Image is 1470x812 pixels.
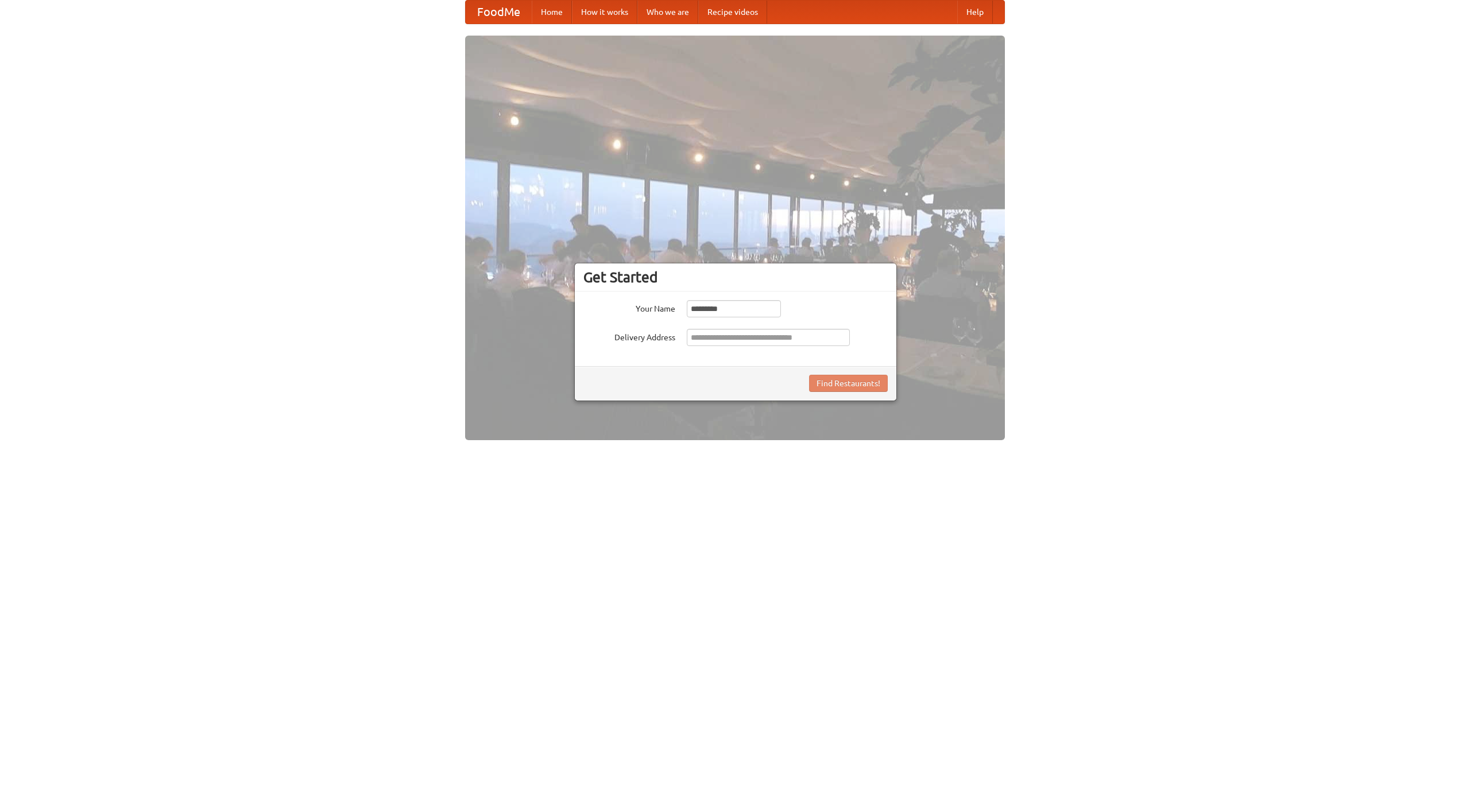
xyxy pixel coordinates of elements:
a: Help [957,1,993,24]
h3: Get Started [583,269,888,286]
a: Who we are [637,1,698,24]
a: How it works [572,1,637,24]
label: Delivery Address [583,329,675,343]
a: FoodMe [466,1,532,24]
a: Recipe videos [698,1,767,24]
a: Home [532,1,572,24]
button: Find Restaurants! [809,375,888,392]
label: Your Name [583,300,675,314]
